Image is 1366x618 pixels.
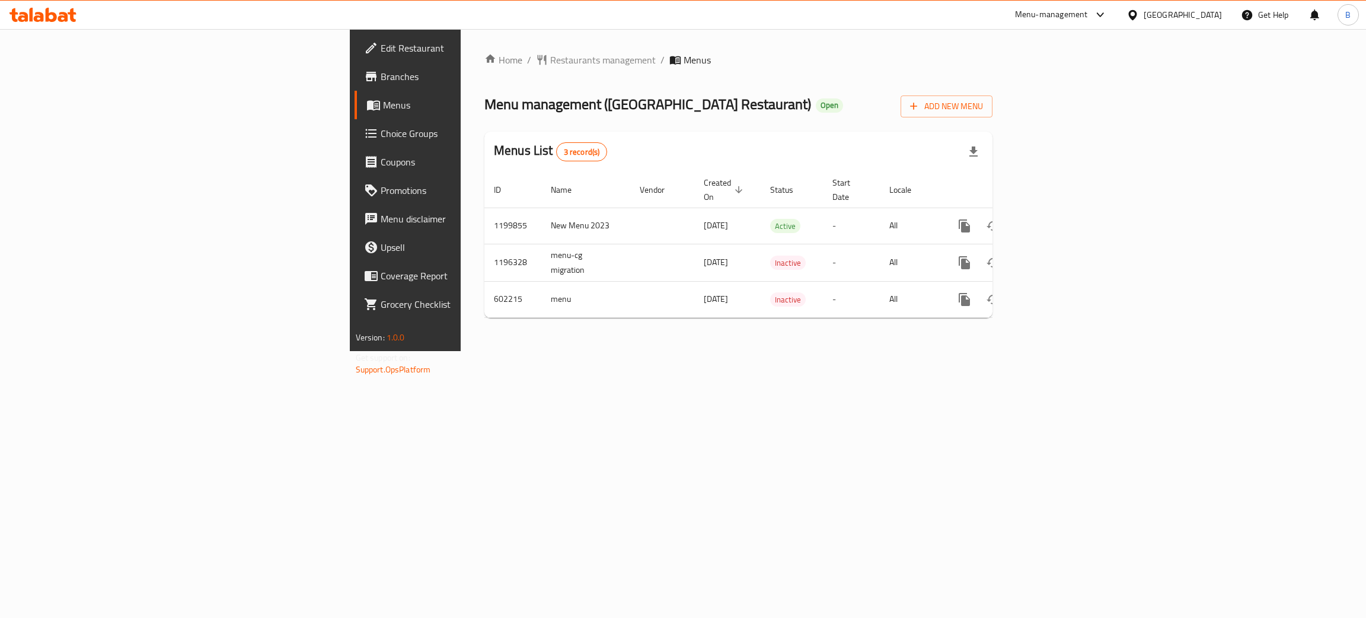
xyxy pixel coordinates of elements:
[770,183,809,197] span: Status
[1345,8,1351,21] span: B
[770,293,806,307] span: Inactive
[950,249,979,277] button: more
[959,138,988,166] div: Export file
[979,285,1007,314] button: Change Status
[704,218,728,233] span: [DATE]
[816,100,843,110] span: Open
[551,183,587,197] span: Name
[494,142,607,161] h2: Menus List
[356,330,385,345] span: Version:
[684,53,711,67] span: Menus
[381,183,569,197] span: Promotions
[541,208,630,244] td: New Menu 2023
[901,95,992,117] button: Add New Menu
[979,249,1007,277] button: Change Status
[484,172,1074,318] table: enhanced table
[770,256,806,270] span: Inactive
[832,176,866,204] span: Start Date
[816,98,843,113] div: Open
[355,176,578,205] a: Promotions
[356,350,410,365] span: Get support on:
[979,212,1007,240] button: Change Status
[355,205,578,233] a: Menu disclaimer
[536,53,656,67] a: Restaurants management
[770,292,806,307] div: Inactive
[355,262,578,290] a: Coverage Report
[381,41,569,55] span: Edit Restaurant
[484,53,992,67] nav: breadcrumb
[823,281,880,317] td: -
[770,219,800,233] span: Active
[355,233,578,262] a: Upsell
[880,281,941,317] td: All
[556,142,608,161] div: Total records count
[356,362,431,377] a: Support.OpsPlatform
[355,290,578,318] a: Grocery Checklist
[941,172,1074,208] th: Actions
[355,62,578,91] a: Branches
[1144,8,1222,21] div: [GEOGRAPHIC_DATA]
[355,91,578,119] a: Menus
[381,269,569,283] span: Coverage Report
[381,69,569,84] span: Branches
[910,99,983,114] span: Add New Menu
[381,155,569,169] span: Coupons
[950,285,979,314] button: more
[381,212,569,226] span: Menu disclaimer
[484,91,811,117] span: Menu management ( [GEOGRAPHIC_DATA] Restaurant )
[387,330,405,345] span: 1.0.0
[557,146,607,158] span: 3 record(s)
[823,244,880,281] td: -
[355,34,578,62] a: Edit Restaurant
[640,183,680,197] span: Vendor
[381,126,569,141] span: Choice Groups
[823,208,880,244] td: -
[660,53,665,67] li: /
[704,176,746,204] span: Created On
[541,281,630,317] td: menu
[704,254,728,270] span: [DATE]
[880,244,941,281] td: All
[704,291,728,307] span: [DATE]
[550,53,656,67] span: Restaurants management
[1015,8,1088,22] div: Menu-management
[381,240,569,254] span: Upsell
[355,119,578,148] a: Choice Groups
[355,148,578,176] a: Coupons
[950,212,979,240] button: more
[541,244,630,281] td: menu-cg migration
[889,183,927,197] span: Locale
[494,183,516,197] span: ID
[381,297,569,311] span: Grocery Checklist
[383,98,569,112] span: Menus
[880,208,941,244] td: All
